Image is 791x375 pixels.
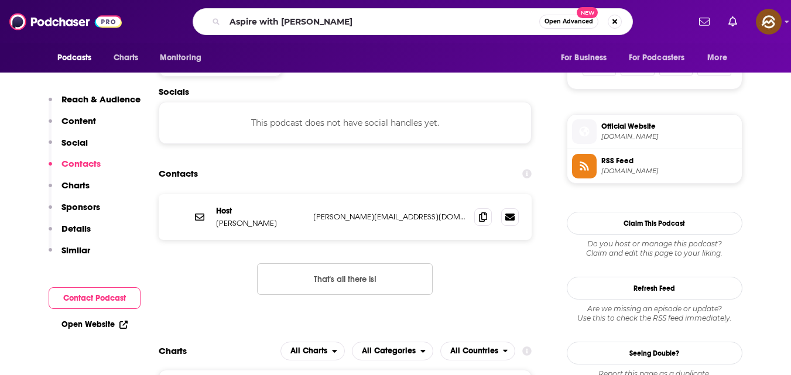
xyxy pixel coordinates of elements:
[553,47,622,69] button: open menu
[49,94,141,115] button: Reach & Audience
[159,163,198,185] h2: Contacts
[601,121,737,132] span: Official Website
[440,342,516,360] h2: Countries
[49,180,90,201] button: Charts
[49,245,90,266] button: Similar
[756,9,782,35] img: User Profile
[450,347,498,355] span: All Countries
[567,239,742,249] span: Do you host or manage this podcast?
[621,47,702,69] button: open menu
[572,119,737,144] a: Official Website[DOMAIN_NAME]
[49,158,101,180] button: Contacts
[601,132,737,141] span: podcasters.spotify.com
[61,319,128,329] a: Open Website
[352,342,433,360] h2: Categories
[49,287,141,309] button: Contact Podcast
[257,263,433,295] button: Nothing here.
[724,12,742,32] a: Show notifications dropdown
[159,86,532,97] h2: Socials
[106,47,146,69] a: Charts
[440,342,516,360] button: open menu
[313,212,465,222] p: [PERSON_NAME][EMAIL_ADDRESS][DOMAIN_NAME]
[756,9,782,35] button: Show profile menu
[707,50,727,66] span: More
[699,47,742,69] button: open menu
[49,137,88,159] button: Social
[539,15,598,29] button: Open AdvancedNew
[572,154,737,178] a: RSS Feed[DOMAIN_NAME]
[49,115,96,137] button: Content
[567,304,742,323] div: Are we missing an episode or update? Use this to check the RSS feed immediately.
[601,167,737,176] span: anchor.fm
[159,102,532,144] div: This podcast does not have social handles yet.
[629,50,685,66] span: For Podcasters
[61,223,91,234] p: Details
[567,342,742,364] a: Seeing Double?
[61,94,141,105] p: Reach & Audience
[225,12,539,31] input: Search podcasts, credits, & more...
[216,206,304,216] p: Host
[216,218,304,228] p: [PERSON_NAME]
[61,180,90,191] p: Charts
[362,347,416,355] span: All Categories
[280,342,345,360] button: open menu
[545,19,593,25] span: Open Advanced
[9,11,122,33] img: Podchaser - Follow, Share and Rate Podcasts
[61,201,100,212] p: Sponsors
[61,158,101,169] p: Contacts
[756,9,782,35] span: Logged in as hey85204
[577,7,598,18] span: New
[567,212,742,235] button: Claim This Podcast
[280,342,345,360] h2: Platforms
[561,50,607,66] span: For Business
[61,245,90,256] p: Similar
[152,47,217,69] button: open menu
[160,50,201,66] span: Monitoring
[114,50,139,66] span: Charts
[352,342,433,360] button: open menu
[290,347,327,355] span: All Charts
[57,50,92,66] span: Podcasts
[49,201,100,223] button: Sponsors
[61,137,88,148] p: Social
[601,156,737,166] span: RSS Feed
[159,345,187,356] h2: Charts
[61,115,96,126] p: Content
[49,47,107,69] button: open menu
[193,8,633,35] div: Search podcasts, credits, & more...
[567,277,742,300] button: Refresh Feed
[694,12,714,32] a: Show notifications dropdown
[49,223,91,245] button: Details
[567,239,742,258] div: Claim and edit this page to your liking.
